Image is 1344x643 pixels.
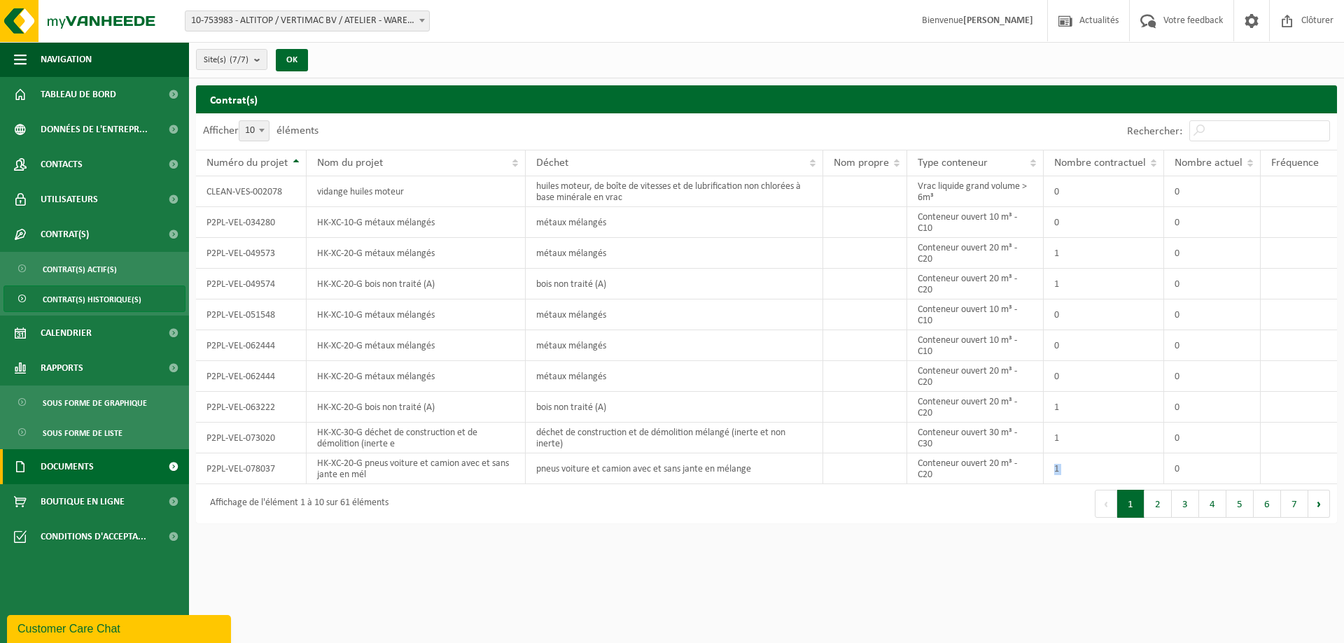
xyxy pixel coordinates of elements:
[1044,392,1164,423] td: 1
[196,176,307,207] td: CLEAN-VES-002078
[185,10,430,31] span: 10-753983 - ALTITOP / VERTIMAC BV / ATELIER - WAREGEM
[196,49,267,70] button: Site(s)(7/7)
[239,121,269,141] span: 10
[196,299,307,330] td: P2PL-VEL-051548
[196,392,307,423] td: P2PL-VEL-063222
[307,176,526,207] td: vidange huiles moteur
[43,256,117,283] span: Contrat(s) actif(s)
[307,330,526,361] td: HK-XC-20-G métaux mélangés
[907,330,1044,361] td: Conteneur ouvert 10 m³ - C10
[526,361,822,392] td: métaux mélangés
[307,269,526,299] td: HK-XC-20-G bois non traité (A)
[526,330,822,361] td: métaux mélangés
[1164,207,1261,238] td: 0
[41,351,83,386] span: Rapports
[3,285,185,312] a: Contrat(s) historique(s)
[963,15,1033,26] strong: [PERSON_NAME]
[239,120,269,141] span: 10
[526,269,822,299] td: bois non traité (A)
[307,207,526,238] td: HK-XC-10-G métaux mélangés
[317,157,383,169] span: Nom du projet
[41,112,148,147] span: Données de l'entrepr...
[536,157,568,169] span: Déchet
[1117,490,1144,518] button: 1
[196,207,307,238] td: P2PL-VEL-034280
[526,453,822,484] td: pneus voiture et camion avec et sans jante en mélange
[1164,453,1261,484] td: 0
[526,238,822,269] td: métaux mélangés
[1271,157,1319,169] span: Fréquence
[1044,453,1164,484] td: 1
[307,453,526,484] td: HK-XC-20-G pneus voiture et camion avec et sans jante en mél
[907,176,1044,207] td: Vrac liquide grand volume > 6m³
[1164,361,1261,392] td: 0
[1164,392,1261,423] td: 0
[307,299,526,330] td: HK-XC-10-G métaux mélangés
[1127,126,1182,137] label: Rechercher:
[907,269,1044,299] td: Conteneur ouvert 20 m³ - C20
[196,330,307,361] td: P2PL-VEL-062444
[907,207,1044,238] td: Conteneur ouvert 10 m³ - C10
[3,255,185,282] a: Contrat(s) actif(s)
[1044,207,1164,238] td: 0
[907,423,1044,453] td: Conteneur ouvert 30 m³ - C30
[196,85,1337,113] h2: Contrat(s)
[7,612,234,643] iframe: chat widget
[41,182,98,217] span: Utilisateurs
[526,207,822,238] td: métaux mélangés
[907,392,1044,423] td: Conteneur ouvert 20 m³ - C20
[1172,490,1199,518] button: 3
[1254,490,1281,518] button: 6
[1164,269,1261,299] td: 0
[196,453,307,484] td: P2PL-VEL-078037
[907,238,1044,269] td: Conteneur ouvert 20 m³ - C20
[1044,423,1164,453] td: 1
[41,42,92,77] span: Navigation
[1044,238,1164,269] td: 1
[1144,490,1172,518] button: 2
[1044,269,1164,299] td: 1
[1095,490,1117,518] button: Previous
[1199,490,1226,518] button: 4
[307,423,526,453] td: HK-XC-30-G déchet de construction et de démolition (inerte e
[1164,330,1261,361] td: 0
[41,217,89,252] span: Contrat(s)
[196,361,307,392] td: P2PL-VEL-062444
[1044,176,1164,207] td: 0
[41,316,92,351] span: Calendrier
[204,50,248,71] span: Site(s)
[1308,490,1330,518] button: Next
[526,299,822,330] td: métaux mélangés
[307,361,526,392] td: HK-XC-20-G métaux mélangés
[907,361,1044,392] td: Conteneur ouvert 20 m³ - C20
[1164,176,1261,207] td: 0
[526,392,822,423] td: bois non traité (A)
[41,147,83,182] span: Contacts
[834,157,889,169] span: Nom propre
[196,238,307,269] td: P2PL-VEL-049573
[43,286,141,313] span: Contrat(s) historique(s)
[43,420,122,446] span: Sous forme de liste
[1054,157,1146,169] span: Nombre contractuel
[196,423,307,453] td: P2PL-VEL-073020
[3,389,185,416] a: Sous forme de graphique
[196,269,307,299] td: P2PL-VEL-049574
[1044,361,1164,392] td: 0
[1044,330,1164,361] td: 0
[1164,238,1261,269] td: 0
[307,392,526,423] td: HK-XC-20-G bois non traité (A)
[43,390,147,416] span: Sous forme de graphique
[3,419,185,446] a: Sous forme de liste
[230,55,248,64] count: (7/7)
[526,176,822,207] td: huiles moteur, de boîte de vitesses et de lubrification non chlorées à base minérale en vrac
[1164,423,1261,453] td: 0
[1226,490,1254,518] button: 5
[1164,299,1261,330] td: 0
[1281,490,1308,518] button: 7
[1175,157,1242,169] span: Nombre actuel
[276,49,308,71] button: OK
[1044,299,1164,330] td: 0
[907,299,1044,330] td: Conteneur ouvert 10 m³ - C10
[307,238,526,269] td: HK-XC-20-G métaux mélangés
